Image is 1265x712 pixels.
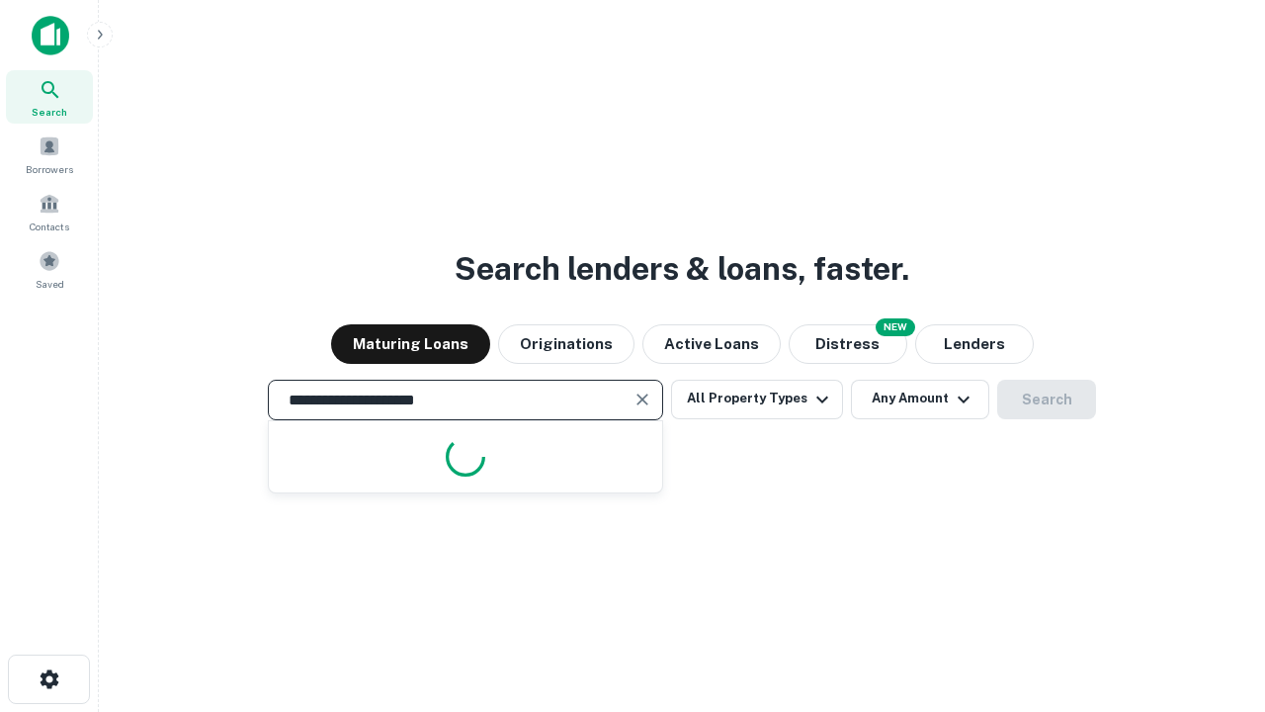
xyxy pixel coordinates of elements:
span: Search [32,104,67,120]
h3: Search lenders & loans, faster. [455,245,909,293]
button: Active Loans [642,324,781,364]
button: Originations [498,324,634,364]
a: Borrowers [6,128,93,181]
button: Search distressed loans with lien and other non-mortgage details. [789,324,907,364]
button: Clear [629,386,656,413]
div: NEW [876,318,915,336]
span: Saved [36,276,64,292]
img: capitalize-icon.png [32,16,69,55]
span: Contacts [30,219,69,234]
iframe: Chat Widget [1166,554,1265,649]
button: Maturing Loans [331,324,490,364]
a: Search [6,70,93,124]
button: Lenders [915,324,1034,364]
span: Borrowers [26,161,73,177]
a: Saved [6,242,93,296]
button: All Property Types [671,380,843,419]
button: Any Amount [851,380,989,419]
a: Contacts [6,185,93,238]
